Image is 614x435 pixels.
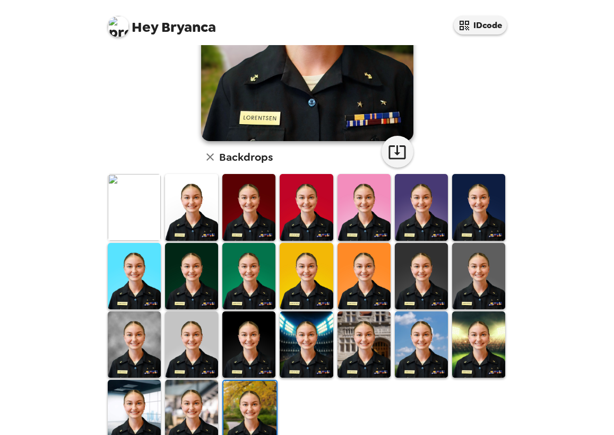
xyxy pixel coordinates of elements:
[108,16,129,37] img: profile pic
[454,16,507,34] button: IDcode
[132,18,158,37] span: Hey
[219,149,273,166] h6: Backdrops
[108,174,161,240] img: Original
[108,11,216,34] span: Bryanca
